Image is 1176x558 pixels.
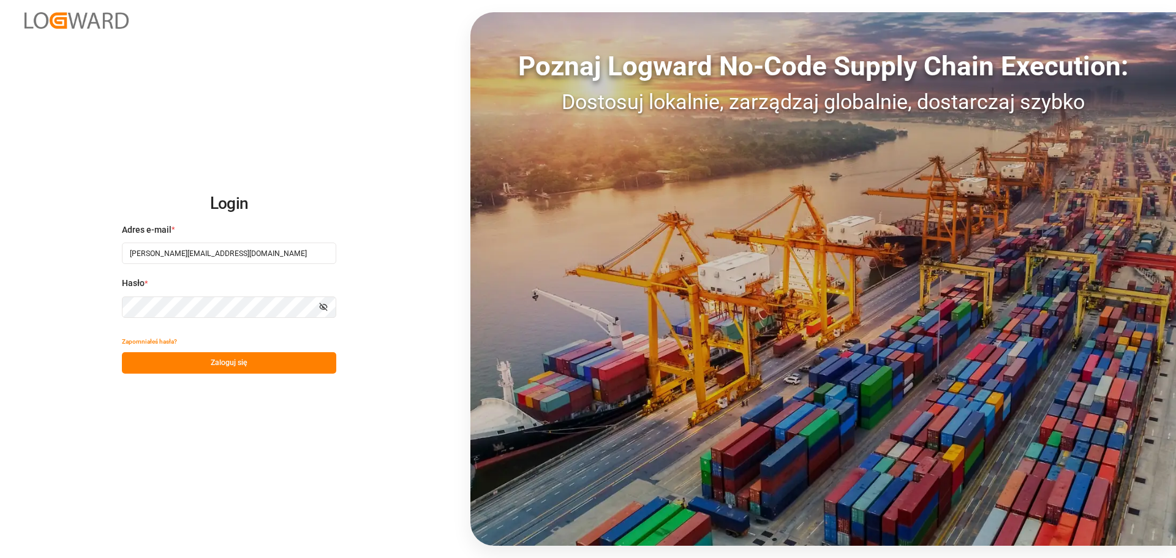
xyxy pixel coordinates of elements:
[562,89,1085,114] font: Dostosuj lokalnie, zarządzaj globalnie, dostarczaj szybko
[122,278,145,288] font: Hasło
[518,50,1128,82] font: Poznaj Logward No-Code Supply Chain Execution:
[122,352,336,374] button: Zaloguj się
[210,194,249,213] font: Login
[122,243,336,264] input: Podaj swój adres e-mail
[24,12,129,29] img: Logward_new_orange.png
[211,358,247,367] font: Zaloguj się
[122,338,177,345] font: Zapomniałeś hasła?
[122,225,171,235] font: Adres e-mail
[122,331,177,352] button: Zapomniałeś hasła?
